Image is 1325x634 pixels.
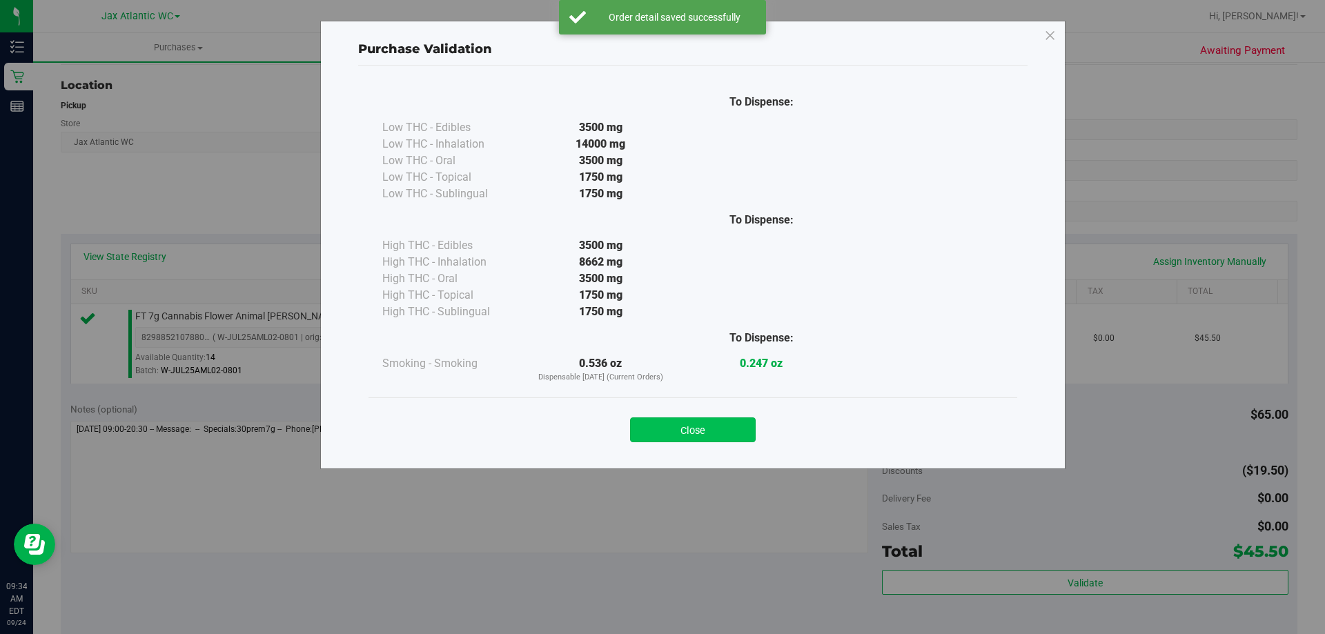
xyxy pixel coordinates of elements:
div: To Dispense: [681,94,842,110]
div: 1750 mg [520,304,681,320]
div: Order detail saved successfully [593,10,756,24]
div: 1750 mg [520,169,681,186]
div: To Dispense: [681,212,842,228]
div: Low THC - Oral [382,152,520,169]
div: High THC - Oral [382,270,520,287]
div: To Dispense: [681,330,842,346]
div: Low THC - Topical [382,169,520,186]
div: 1750 mg [520,186,681,202]
div: 14000 mg [520,136,681,152]
div: 3500 mg [520,152,681,169]
div: 3500 mg [520,270,681,287]
div: Low THC - Sublingual [382,186,520,202]
div: 1750 mg [520,287,681,304]
p: Dispensable [DATE] (Current Orders) [520,372,681,384]
div: 8662 mg [520,254,681,270]
div: 3500 mg [520,119,681,136]
div: High THC - Topical [382,287,520,304]
button: Close [630,417,756,442]
div: High THC - Inhalation [382,254,520,270]
div: Low THC - Edibles [382,119,520,136]
strong: 0.247 oz [740,357,783,370]
div: 3500 mg [520,237,681,254]
iframe: Resource center [14,524,55,565]
div: High THC - Sublingual [382,304,520,320]
div: Low THC - Inhalation [382,136,520,152]
div: 0.536 oz [520,355,681,384]
div: Smoking - Smoking [382,355,520,372]
span: Purchase Validation [358,41,492,57]
div: High THC - Edibles [382,237,520,254]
